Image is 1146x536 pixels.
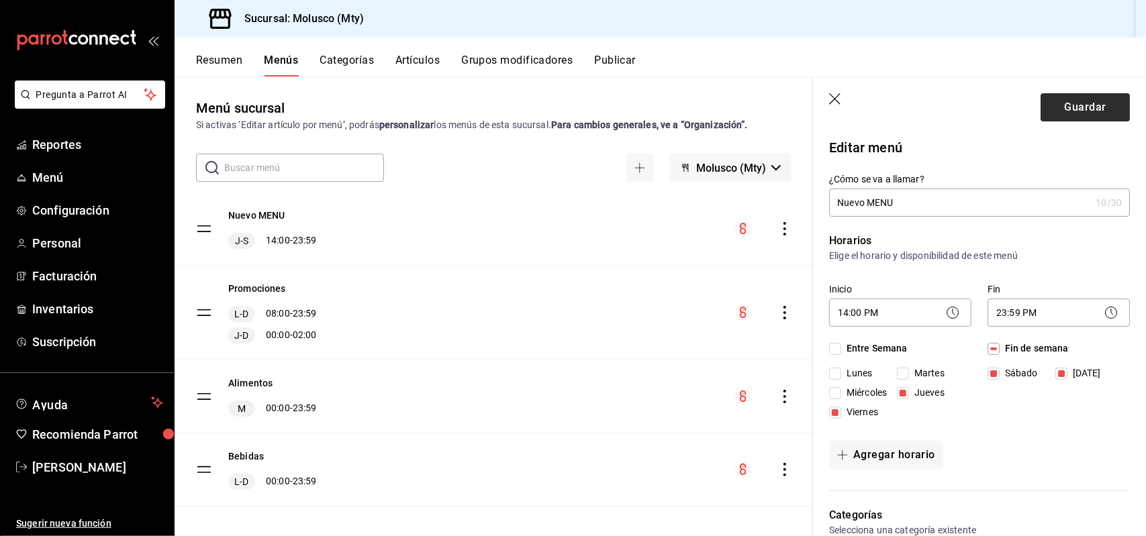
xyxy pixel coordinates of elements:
button: Bebidas [228,449,264,463]
button: actions [778,390,792,403]
button: Menús [264,54,298,76]
div: 14:00 PM [829,299,971,327]
h3: Sucursal: Molusco (Mty) [234,11,364,27]
button: drag [196,221,212,237]
div: 14:00 - 23:59 [228,233,317,249]
span: Sugerir nueva función [16,517,163,531]
button: drag [196,388,212,405]
p: Horarios [829,233,1130,249]
button: actions [778,222,792,235]
span: Suscripción [32,333,163,351]
span: M [235,402,248,415]
span: Recomienda Parrot [32,425,163,443]
button: Categorías [320,54,375,76]
label: Inicio [829,285,971,294]
table: menu-maker-table [175,193,813,506]
a: Pregunta a Parrot AI [9,97,165,111]
div: 00:00 - 02:00 [228,327,317,343]
span: Configuración [32,201,163,219]
button: drag [196,462,212,478]
div: Si activas ‘Editar artículo por menú’, podrás los menús de esta sucursal. [196,118,792,132]
span: J-D [232,329,251,342]
span: Miércoles [841,386,887,400]
button: actions [778,306,792,319]
button: Grupos modificadores [461,54,573,76]
p: Editar menú [829,138,1130,158]
div: 00:00 - 23:59 [228,400,317,417]
span: L-D [232,475,251,488]
p: Elige el horario y disponibilidad de este menú [829,249,1130,262]
button: Agregar horario [829,441,943,469]
span: [DATE] [1067,366,1101,380]
button: Pregunta a Parrot AI [15,81,165,109]
span: Sábado [1000,366,1038,380]
span: [PERSON_NAME] [32,458,163,476]
button: Nuevo MENU [228,209,285,222]
span: Molusco (Mty) [696,162,766,174]
button: Molusco (Mty) [669,154,792,182]
button: Guardar [1041,93,1130,121]
button: Alimentos [228,376,273,390]
span: Personal [32,234,163,252]
span: Viernes [841,405,878,419]
span: Pregunta a Parrot AI [36,88,144,102]
span: L-D [232,307,251,321]
button: drag [196,305,212,321]
span: Ayuda [32,394,146,411]
span: Entre Semana [841,341,908,356]
span: Reportes [32,136,163,154]
span: Menú [32,168,163,186]
div: 08:00 - 23:59 [228,306,317,322]
div: navigation tabs [196,54,1146,76]
span: Facturación [32,267,163,285]
button: Promociones [228,282,286,295]
span: Martes [909,366,945,380]
strong: Para cambios generales, ve a “Organización”. [551,119,748,130]
p: Categorías [829,507,1130,523]
div: Menú sucursal [196,98,285,118]
span: Fin de semana [1000,341,1069,356]
strong: personalizar [379,119,434,130]
span: Inventarios [32,300,163,318]
label: ¿Cómo se va a llamar? [829,175,1130,184]
div: 23:59 PM [988,299,1130,327]
div: 10 /30 [1096,196,1122,209]
span: J-S [232,234,251,248]
label: Fin [988,285,1130,294]
button: Artículos [395,54,440,76]
button: actions [778,463,792,476]
button: Publicar [594,54,636,76]
button: Resumen [196,54,242,76]
input: Buscar menú [224,154,384,181]
div: 00:00 - 23:59 [228,474,317,490]
span: Lunes [841,366,873,380]
button: open_drawer_menu [148,35,158,46]
span: Jueves [909,386,945,400]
